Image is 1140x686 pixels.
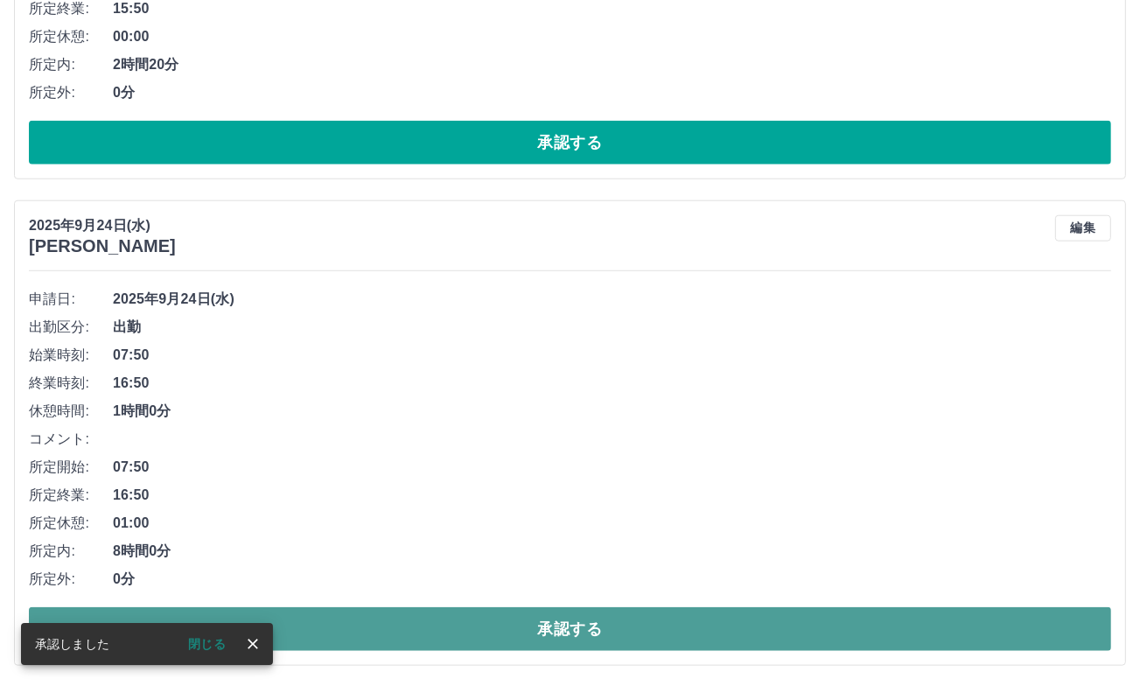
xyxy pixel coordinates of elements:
span: 00:00 [113,26,1111,47]
span: 2時間20分 [113,54,1111,75]
span: 所定開始: [29,457,113,478]
span: 0分 [113,82,1111,103]
span: 出勤区分: [29,317,113,338]
span: 01:00 [113,513,1111,534]
span: 所定内: [29,54,113,75]
span: 2025年9月24日(水) [113,289,1111,310]
span: 所定内: [29,541,113,562]
p: 2025年9月24日(水) [29,215,176,236]
span: 07:50 [113,345,1111,366]
span: 所定外: [29,569,113,590]
button: close [240,631,266,657]
button: 編集 [1055,215,1111,241]
span: 所定休憩: [29,513,113,534]
span: 8時間0分 [113,541,1111,562]
span: 休憩時間: [29,401,113,422]
button: 承認する [29,607,1111,651]
span: 16:50 [113,485,1111,506]
span: 07:50 [113,457,1111,478]
div: 承認しました [35,628,109,660]
button: 閉じる [174,631,240,657]
span: 出勤 [113,317,1111,338]
span: 1時間0分 [113,401,1111,422]
span: 申請日: [29,289,113,310]
h3: [PERSON_NAME] [29,236,176,256]
span: コメント: [29,429,113,450]
span: 始業時刻: [29,345,113,366]
span: 所定終業: [29,485,113,506]
span: 0分 [113,569,1111,590]
span: 所定外: [29,82,113,103]
button: 承認する [29,121,1111,164]
span: 所定休憩: [29,26,113,47]
span: 16:50 [113,373,1111,394]
span: 終業時刻: [29,373,113,394]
